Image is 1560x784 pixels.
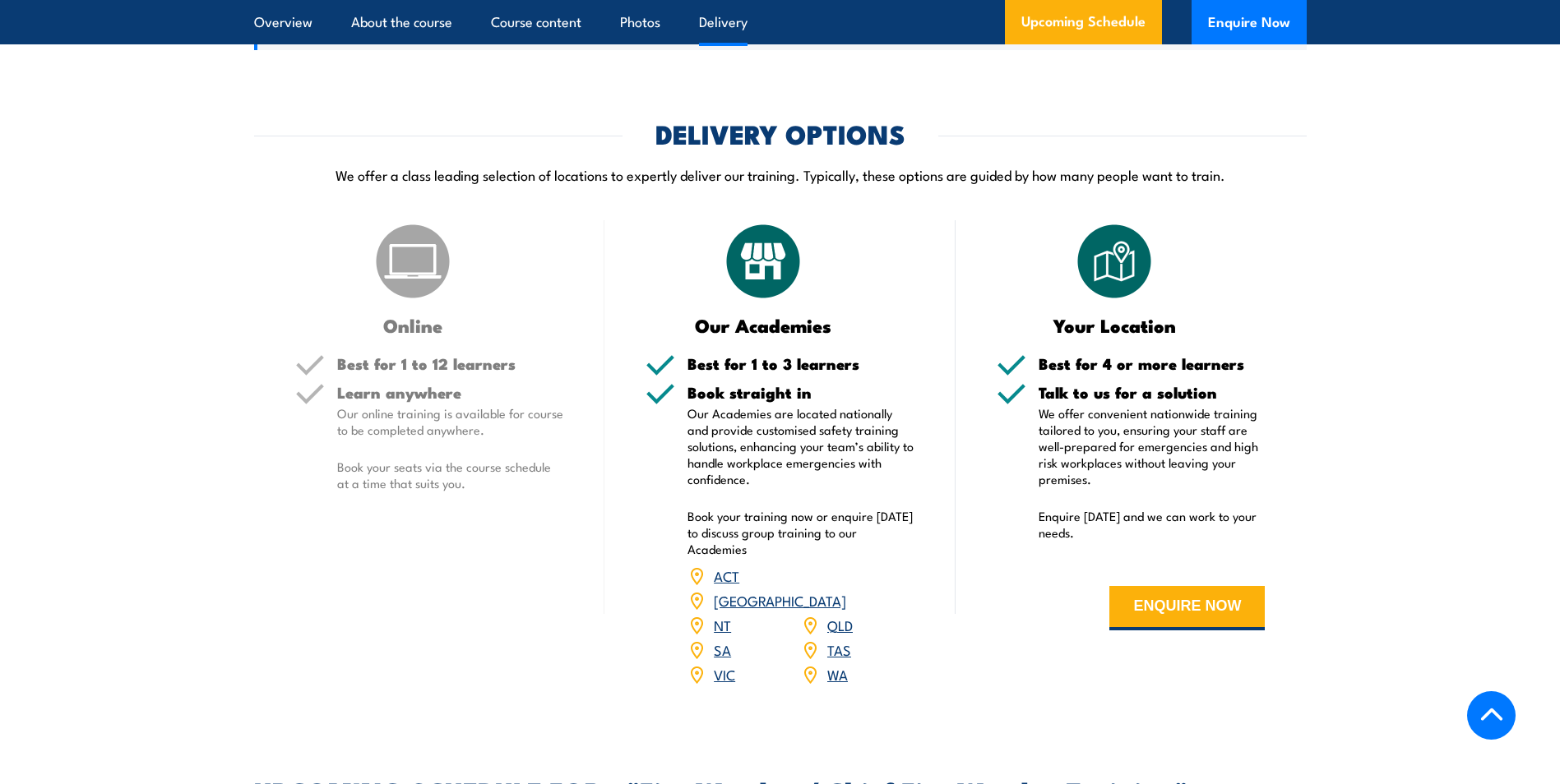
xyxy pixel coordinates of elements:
[655,122,905,145] h2: DELIVERY OPTIONS
[827,615,853,634] a: QLD
[827,664,848,684] a: WA
[714,590,846,610] a: [GEOGRAPHIC_DATA]
[646,316,882,334] h3: Our Academies
[337,459,564,491] p: Book your seats via the course schedule at a time that suits you.
[1039,508,1266,541] p: Enquire [DATE] and we can work to your needs.
[295,316,531,334] h3: Online
[714,565,739,585] a: ACT
[827,639,851,659] a: TAS
[1039,356,1266,371] h5: Best for 4 or more learners
[714,664,735,684] a: VIC
[254,165,1307,184] p: We offer a class leading selection of locations to expertly deliver our training. Typically, thes...
[687,356,914,371] h5: Best for 1 to 3 learners
[337,385,564,400] h5: Learn anywhere
[687,385,914,400] h5: Book straight in
[714,639,731,659] a: SA
[687,508,914,557] p: Book your training now or enquire [DATE] to discuss group training to our Academies
[1039,385,1266,400] h5: Talk to us for a solution
[1109,586,1265,630] button: ENQUIRE NOW
[714,615,731,634] a: NT
[687,405,914,487] p: Our Academies are located nationally and provide customised safety training solutions, enhancing ...
[1039,405,1266,487] p: We offer convenient nationwide training tailored to you, ensuring your staff are well-prepared fo...
[997,316,1233,334] h3: Your Location
[337,356,564,371] h5: Best for 1 to 12 learners
[337,405,564,438] p: Our online training is available for course to be completed anywhere.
